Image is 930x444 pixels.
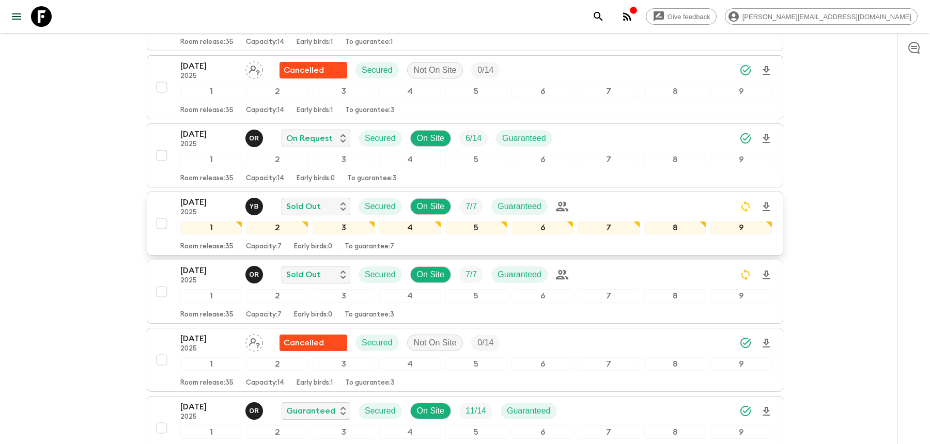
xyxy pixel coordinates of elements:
[588,6,609,27] button: search adventures
[365,200,396,213] p: Secured
[246,153,308,166] div: 2
[245,130,265,147] button: OR
[502,132,546,145] p: Guaranteed
[180,425,242,439] div: 1
[294,311,332,319] p: Early birds: 0
[512,425,574,439] div: 6
[246,289,308,303] div: 2
[313,289,375,303] div: 3
[245,65,263,73] span: Assign pack leader
[646,8,717,25] a: Give feedback
[739,337,752,349] svg: Synced Successfully
[246,38,284,46] p: Capacity: 14
[725,8,918,25] div: [PERSON_NAME][EMAIL_ADDRESS][DOMAIN_NAME]
[147,260,783,324] button: [DATE]2025Oscar RinconSold OutSecuredOn SiteTrip FillGuaranteed123456789Room release:35Capacity:7...
[246,243,282,251] p: Capacity: 7
[246,379,284,387] p: Capacity: 14
[246,311,282,319] p: Capacity: 7
[578,357,640,371] div: 7
[180,379,234,387] p: Room release: 35
[294,243,332,251] p: Early birds: 0
[245,198,265,215] button: YB
[445,221,507,234] div: 5
[410,403,451,419] div: On Site
[662,13,716,21] span: Give feedback
[286,268,321,281] p: Sold Out
[180,175,234,183] p: Room release: 35
[710,85,772,98] div: 9
[245,269,265,277] span: Oscar Rincon
[379,289,441,303] div: 4
[644,153,706,166] div: 8
[417,200,444,213] p: On Site
[578,425,640,439] div: 7
[180,72,237,81] p: 2025
[280,335,347,351] div: Flash Pack cancellation
[284,64,324,76] p: Cancelled
[459,130,488,147] div: Trip Fill
[760,405,772,418] svg: Download Onboarding
[512,289,574,303] div: 6
[414,337,457,349] p: Not On Site
[180,85,242,98] div: 1
[760,337,772,350] svg: Download Onboarding
[180,401,237,413] p: [DATE]
[471,62,500,78] div: Trip Fill
[556,200,568,213] div: Private Group
[284,337,324,349] p: Cancelled
[445,289,507,303] div: 5
[249,134,259,142] p: O R
[180,140,237,149] p: 2025
[739,132,752,145] svg: Synced Successfully
[739,405,752,417] svg: Synced Successfully
[466,132,482,145] p: 6 / 14
[6,6,27,27] button: menu
[644,289,706,303] div: 8
[286,200,321,213] p: Sold Out
[644,425,706,439] div: 8
[180,277,237,285] p: 2025
[379,153,441,166] div: 4
[414,64,457,76] p: Not On Site
[578,153,640,166] div: 7
[345,311,394,319] p: To guarantee: 3
[359,403,402,419] div: Secured
[417,268,444,281] p: On Site
[417,405,444,417] p: On Site
[739,64,752,76] svg: Synced Successfully
[286,132,333,145] p: On Request
[355,335,399,351] div: Secured
[180,196,237,209] p: [DATE]
[347,175,397,183] p: To guarantee: 3
[180,209,237,217] p: 2025
[737,13,917,21] span: [PERSON_NAME][EMAIL_ADDRESS][DOMAIN_NAME]
[180,289,242,303] div: 1
[407,62,463,78] div: Not On Site
[245,337,263,345] span: Assign pack leader
[180,413,237,421] p: 2025
[365,405,396,417] p: Secured
[280,62,347,78] div: Flash Pack cancellation
[297,379,333,387] p: Early birds: 1
[345,106,395,115] p: To guarantee: 3
[359,266,402,283] div: Secured
[180,332,237,345] p: [DATE]
[180,106,234,115] p: Room release: 35
[246,357,308,371] div: 2
[512,357,574,371] div: 6
[445,425,507,439] div: 5
[147,55,783,119] button: [DATE]2025Assign pack leaderFlash Pack cancellationSecuredNot On SiteTrip Fill123456789Room relea...
[147,123,783,187] button: [DATE]2025Oscar RinconOn RequestSecuredOn SiteTrip FillGuaranteed123456789Room release:35Capacity...
[739,200,752,213] svg: Sync Required - Changes detected
[359,198,402,215] div: Secured
[180,357,242,371] div: 1
[246,175,284,183] p: Capacity: 14
[379,425,441,439] div: 4
[407,335,463,351] div: Not On Site
[362,337,393,349] p: Secured
[466,268,477,281] p: 7 / 7
[578,221,640,234] div: 7
[760,269,772,281] svg: Download Onboarding
[147,192,783,256] button: [DATE]2025Yohan BayonaSold OutSecuredOn SiteTrip FillGuaranteed123456789Room release:35Capacity:7...
[739,268,752,281] svg: Sync Required - Changes detected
